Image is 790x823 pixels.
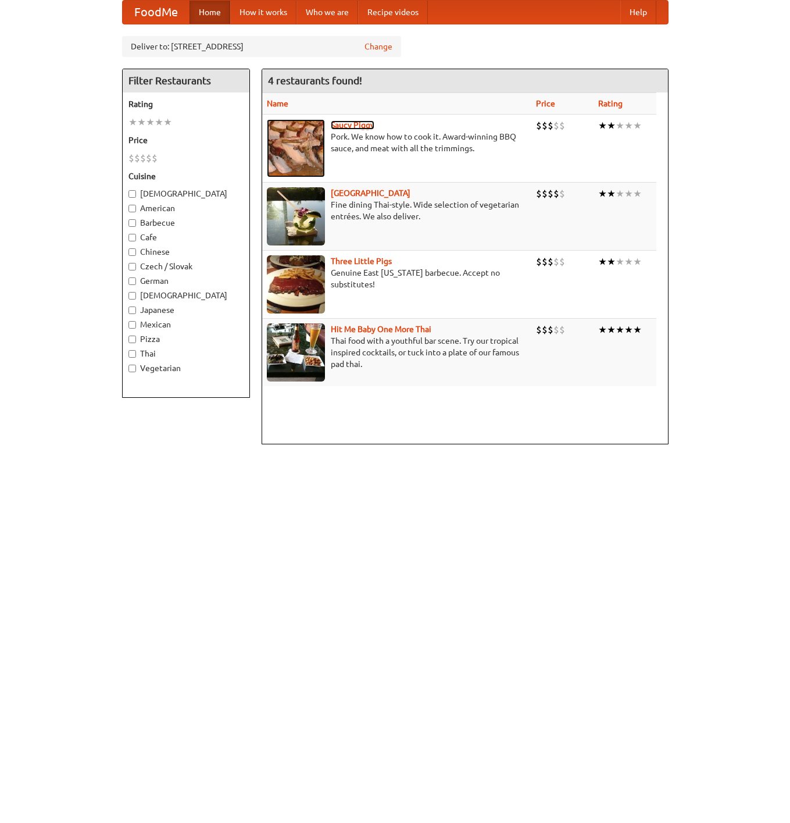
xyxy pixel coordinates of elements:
[122,36,401,57] div: Deliver to: [STREET_ADDRESS]
[616,187,624,200] li: ★
[267,255,325,313] img: littlepigs.jpg
[128,333,244,345] label: Pizza
[128,217,244,229] label: Barbecue
[267,199,527,222] p: Fine dining Thai-style. Wide selection of vegetarian entrées. We also deliver.
[598,255,607,268] li: ★
[128,365,136,372] input: Vegetarian
[128,290,244,301] label: [DEMOGRAPHIC_DATA]
[128,362,244,374] label: Vegetarian
[559,323,565,336] li: $
[267,131,527,154] p: Pork. We know how to cook it. Award-winning BBQ sauce, and meat with all the trimmings.
[598,187,607,200] li: ★
[542,187,548,200] li: $
[155,116,163,129] li: ★
[548,255,553,268] li: $
[633,255,642,268] li: ★
[559,119,565,132] li: $
[128,116,137,129] li: ★
[536,99,555,108] a: Price
[128,202,244,214] label: American
[536,119,542,132] li: $
[190,1,230,24] a: Home
[553,255,559,268] li: $
[128,319,244,330] label: Mexican
[128,261,244,272] label: Czech / Slovak
[267,267,527,290] p: Genuine East [US_STATE] barbecue. Accept no substitutes!
[137,116,146,129] li: ★
[128,234,136,241] input: Cafe
[536,323,542,336] li: $
[633,187,642,200] li: ★
[128,205,136,212] input: American
[624,323,633,336] li: ★
[364,41,392,52] a: Change
[559,187,565,200] li: $
[542,119,548,132] li: $
[128,350,136,358] input: Thai
[128,263,136,270] input: Czech / Slovak
[128,321,136,329] input: Mexican
[542,255,548,268] li: $
[123,69,249,92] h4: Filter Restaurants
[134,152,140,165] li: $
[146,116,155,129] li: ★
[123,1,190,24] a: FoodMe
[267,187,325,245] img: satay.jpg
[128,170,244,182] h5: Cuisine
[607,119,616,132] li: ★
[268,75,362,86] ng-pluralize: 4 restaurants found!
[616,119,624,132] li: ★
[128,348,244,359] label: Thai
[620,1,656,24] a: Help
[536,255,542,268] li: $
[128,188,244,199] label: [DEMOGRAPHIC_DATA]
[553,119,559,132] li: $
[128,98,244,110] h5: Rating
[616,255,624,268] li: ★
[633,119,642,132] li: ★
[598,119,607,132] li: ★
[331,256,392,266] a: Three Little Pigs
[553,187,559,200] li: $
[128,275,244,287] label: German
[128,134,244,146] h5: Price
[128,248,136,256] input: Chinese
[267,119,325,177] img: saucy.jpg
[548,187,553,200] li: $
[624,119,633,132] li: ★
[163,116,172,129] li: ★
[607,323,616,336] li: ★
[267,335,527,370] p: Thai food with a youthful bar scene. Try our tropical inspired cocktails, or tuck into a plate of...
[267,99,288,108] a: Name
[358,1,428,24] a: Recipe videos
[607,187,616,200] li: ★
[152,152,158,165] li: $
[128,277,136,285] input: German
[616,323,624,336] li: ★
[542,323,548,336] li: $
[267,323,325,382] img: babythai.jpg
[128,219,136,227] input: Barbecue
[128,152,134,165] li: $
[140,152,146,165] li: $
[230,1,296,24] a: How it works
[624,187,633,200] li: ★
[296,1,358,24] a: Who we are
[553,323,559,336] li: $
[331,188,410,198] a: [GEOGRAPHIC_DATA]
[128,246,244,258] label: Chinese
[633,323,642,336] li: ★
[128,336,136,343] input: Pizza
[146,152,152,165] li: $
[128,231,244,243] label: Cafe
[548,323,553,336] li: $
[548,119,553,132] li: $
[331,120,374,130] a: Saucy Piggy
[128,307,136,314] input: Japanese
[331,325,431,334] b: Hit Me Baby One More Thai
[598,99,623,108] a: Rating
[559,255,565,268] li: $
